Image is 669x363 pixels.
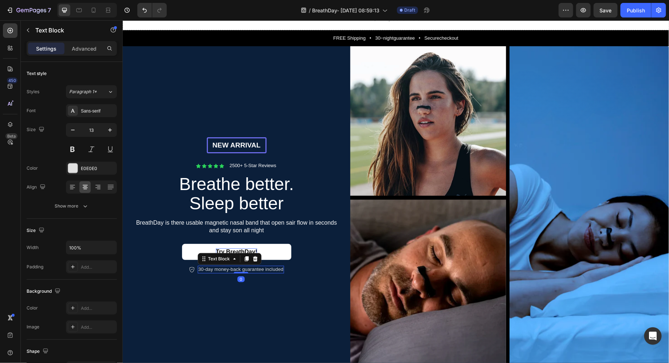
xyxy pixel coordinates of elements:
div: Color [27,165,38,171]
div: Width [27,244,39,251]
div: Size [27,226,46,236]
span: BreathDay- [DATE] 08:59:13 [312,7,379,14]
div: Size [27,125,46,135]
div: Open Intercom Messenger [644,327,662,345]
input: Auto [66,241,117,254]
div: Styles [27,88,39,95]
span: / [309,7,311,14]
div: Font [27,107,36,114]
div: Add... [81,305,115,312]
button: Save [594,3,618,17]
div: Undo/Redo [137,3,167,17]
div: Align [27,182,47,192]
span: Draft [404,7,415,13]
button: Show more [27,200,117,213]
div: Padding [27,264,43,270]
div: Color [27,305,38,311]
p: Text Block [35,26,97,35]
img: gempages_580111860901085780-131d2435-d21a-452b-b3da-bbca420eb6d6.png [228,26,546,344]
div: Shape [27,347,50,356]
div: Text style [27,70,47,77]
div: Add... [81,324,115,331]
div: E0E0E0 [81,165,115,172]
div: Sans-serif [81,108,115,114]
button: Paragraph 1* [66,85,117,98]
span: Save [600,7,612,13]
button: 7 [3,3,54,17]
button: Publish [621,3,651,17]
div: Image [27,324,39,330]
iframe: Design area [123,20,669,363]
div: Beta [5,133,17,139]
span: Paragraph 1* [69,88,97,95]
div: Show more [55,202,89,210]
p: Settings [36,45,56,52]
div: Background [27,287,62,296]
p: Advanced [72,45,97,52]
p: 7 [48,6,51,15]
div: Add... [81,264,115,271]
div: Publish [627,7,645,14]
div: 450 [7,78,17,83]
